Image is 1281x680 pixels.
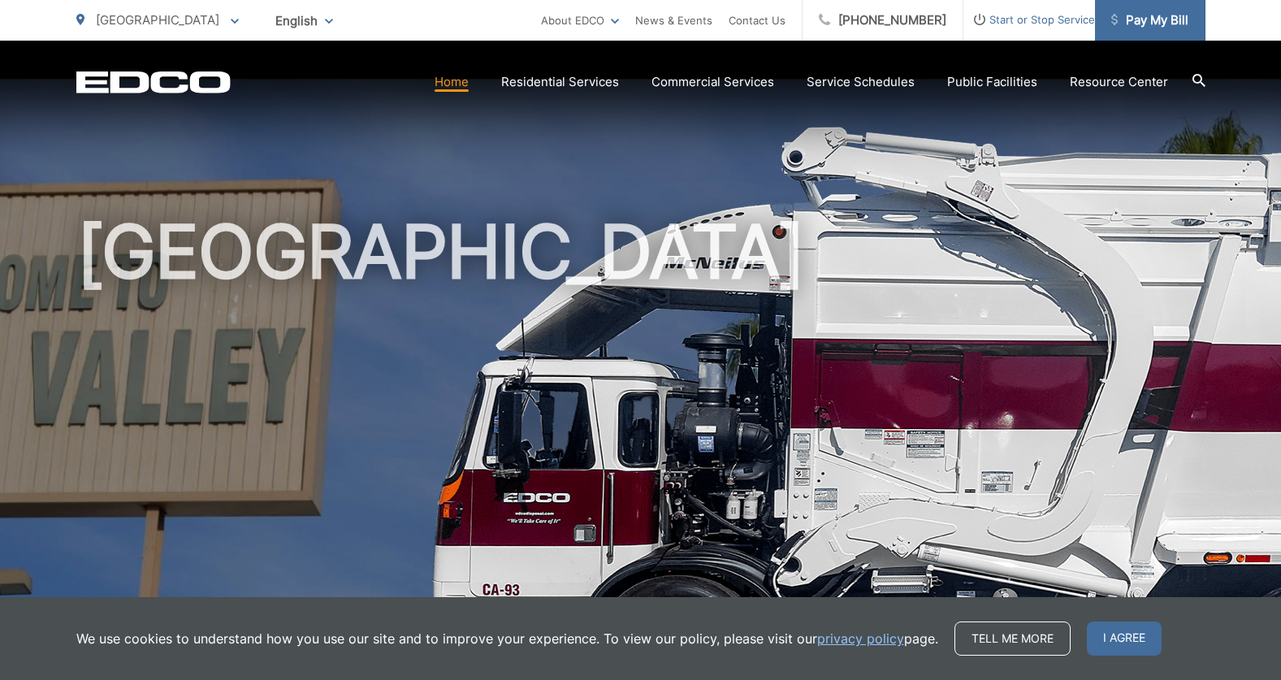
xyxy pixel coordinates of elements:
[947,72,1037,92] a: Public Facilities
[817,629,904,648] a: privacy policy
[541,11,619,30] a: About EDCO
[1111,11,1188,30] span: Pay My Bill
[635,11,712,30] a: News & Events
[501,72,619,92] a: Residential Services
[651,72,774,92] a: Commercial Services
[76,71,231,93] a: EDCD logo. Return to the homepage.
[435,72,469,92] a: Home
[96,12,219,28] span: [GEOGRAPHIC_DATA]
[263,6,345,35] span: English
[76,629,938,648] p: We use cookies to understand how you use our site and to improve your experience. To view our pol...
[954,622,1071,656] a: Tell me more
[807,72,915,92] a: Service Schedules
[1070,72,1168,92] a: Resource Center
[729,11,785,30] a: Contact Us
